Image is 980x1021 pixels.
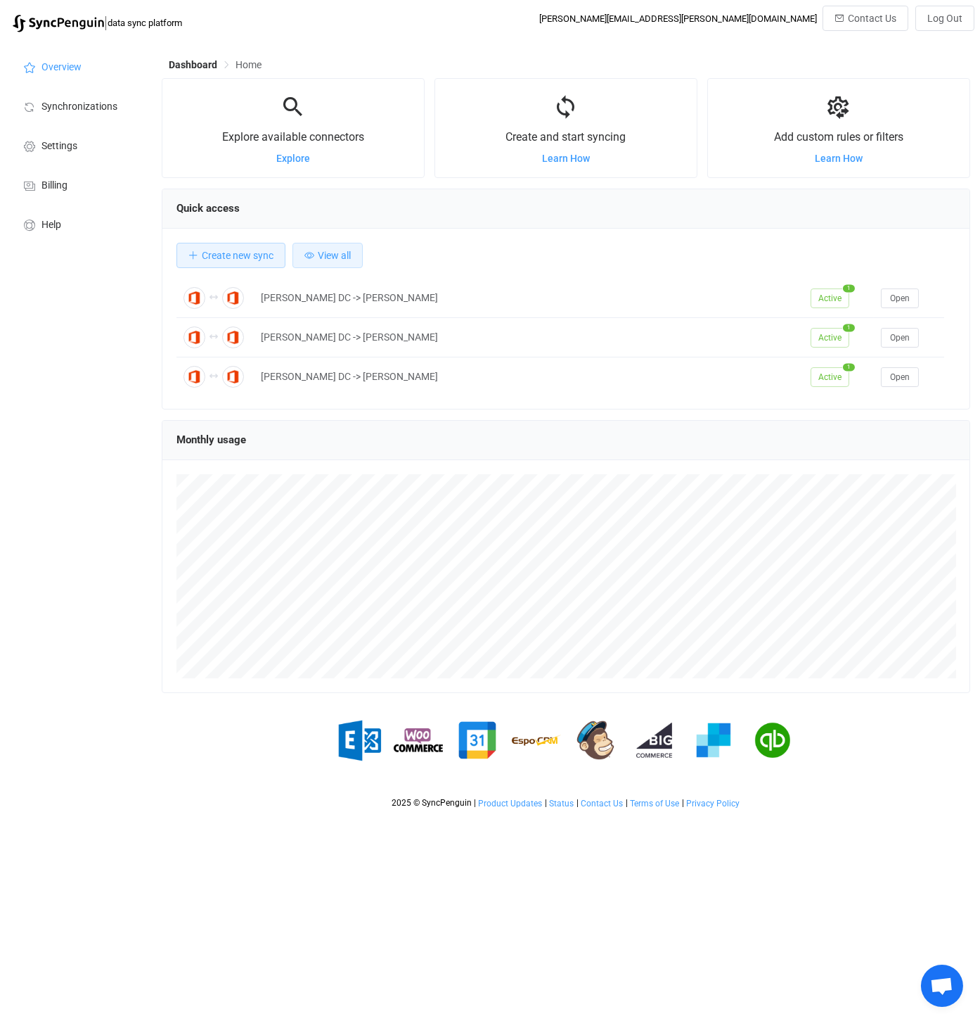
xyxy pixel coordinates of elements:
span: 1 [843,363,855,371]
a: Contact Us [581,799,624,808]
a: Help [7,204,148,243]
img: big-commerce.png [630,716,679,765]
span: Monthly usage [176,433,246,446]
span: 1 [843,284,855,292]
span: | [682,798,684,808]
img: syncpenguin.svg [13,15,104,32]
span: Explore available connectors [222,130,364,144]
span: Overview [41,62,82,73]
img: Office 365 Calendar Meetings [222,366,244,388]
span: Synchronizations [41,101,117,113]
img: quickbooks.png [748,716,797,765]
img: Office 365 Calendar Meetings [222,326,244,348]
img: mailchimp.png [571,716,620,765]
button: Create new sync [176,243,285,268]
div: [PERSON_NAME][EMAIL_ADDRESS][PERSON_NAME][DOMAIN_NAME] [539,13,817,24]
span: | [626,798,628,808]
a: Privacy Policy [686,799,741,808]
span: Quick access [176,202,240,215]
a: Explore [276,153,310,164]
div: [PERSON_NAME] DC -> [PERSON_NAME] [254,329,804,345]
span: Settings [41,141,77,152]
span: Home [236,59,262,70]
a: Open [881,292,919,303]
img: Office 365 Calendar Meetings [222,287,244,309]
button: Open [881,288,919,308]
a: Terms of Use [630,799,681,808]
a: |data sync platform [13,13,182,32]
span: Contact Us [848,13,896,24]
img: Office 365 Calendar Meetings [183,326,205,348]
div: Breadcrumb [169,60,262,70]
a: Open [881,331,919,343]
a: Status [549,799,575,808]
span: Active [811,288,849,308]
button: Open [881,367,919,387]
span: data sync platform [108,18,182,28]
button: Open [881,328,919,348]
span: 2025 © SyncPenguin [392,798,472,808]
a: Open [881,371,919,382]
a: Overview [7,46,148,86]
a: Learn How [815,153,863,164]
a: Settings [7,125,148,165]
span: Status [550,799,574,808]
img: espo-crm.png [512,716,561,765]
div: [PERSON_NAME] DC -> [PERSON_NAME] [254,369,804,385]
a: Billing [7,165,148,204]
button: View all [292,243,363,268]
span: Create and start syncing [506,130,626,144]
span: Open [890,333,910,343]
span: | [576,798,579,808]
button: Contact Us [823,6,908,31]
span: Terms of Use [631,799,680,808]
span: Log Out [927,13,962,24]
img: woo-commerce.png [394,716,443,765]
span: Open [890,293,910,303]
a: Product Updates [478,799,543,808]
span: Product Updates [479,799,543,808]
span: Create new sync [202,250,273,261]
a: Learn How [542,153,590,164]
a: Synchronizations [7,86,148,125]
span: Privacy Policy [687,799,740,808]
div: Open chat [921,965,963,1007]
img: exchange.png [335,716,384,765]
span: Dashboard [169,59,217,70]
span: 1 [843,324,855,331]
img: sendgrid.png [689,716,738,765]
img: Office 365 Calendar Meetings [183,366,205,388]
span: | [545,798,547,808]
span: | [474,798,476,808]
span: Active [811,367,849,387]
div: [PERSON_NAME] DC -> [PERSON_NAME] [254,290,804,306]
img: google.png [453,716,502,765]
span: Active [811,328,849,348]
span: Billing [41,180,67,191]
span: Contact Us [581,799,624,808]
span: Add custom rules or filters [774,130,903,144]
button: Log Out [915,6,974,31]
img: Office 365 Calendar Meetings [183,287,205,309]
span: Help [41,220,61,231]
span: Open [890,372,910,382]
span: | [104,13,108,32]
span: View all [318,250,351,261]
